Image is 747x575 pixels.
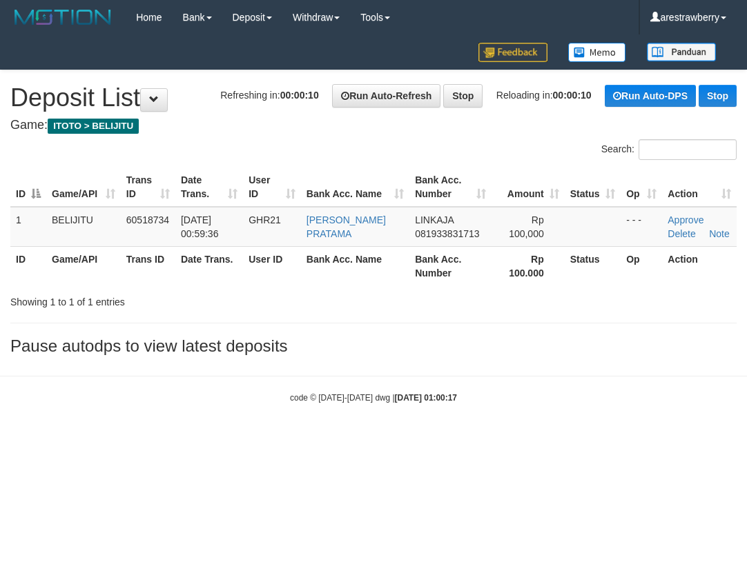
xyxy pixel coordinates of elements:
[10,207,46,247] td: 1
[605,85,696,107] a: Run Auto-DPS
[443,84,483,108] a: Stop
[46,168,121,207] th: Game/API: activate to sort column ascending
[509,214,544,239] span: Rp 100,000
[175,168,243,207] th: Date Trans.: activate to sort column ascending
[409,246,492,285] th: Bank Acc. Number
[621,207,662,247] td: - - -
[662,168,737,207] th: Action: activate to sort column ascending
[307,214,386,239] a: [PERSON_NAME] PRATAMA
[48,119,139,134] span: ITOTO > BELIJITU
[10,7,115,28] img: MOTION_logo.png
[492,168,564,207] th: Amount: activate to sort column ascending
[301,246,409,285] th: Bank Acc. Name
[668,214,704,225] a: Approve
[647,43,716,61] img: panduan.png
[621,168,662,207] th: Op: activate to sort column ascending
[10,246,46,285] th: ID
[639,139,737,160] input: Search:
[699,85,737,107] a: Stop
[10,290,301,309] div: Showing 1 to 1 of 1 entries
[568,43,626,62] img: Button%20Memo.svg
[496,90,592,101] span: Reloading in:
[601,139,737,160] label: Search:
[409,168,492,207] th: Bank Acc. Number: activate to sort column ascending
[709,228,730,239] a: Note
[175,246,243,285] th: Date Trans.
[243,168,301,207] th: User ID: activate to sort column ascending
[332,84,440,108] a: Run Auto-Refresh
[478,43,547,62] img: Feedback.jpg
[553,90,592,101] strong: 00:00:10
[565,168,621,207] th: Status: activate to sort column ascending
[621,246,662,285] th: Op
[290,393,457,403] small: code © [DATE]-[DATE] dwg |
[46,246,121,285] th: Game/API
[46,207,121,247] td: BELIJITU
[121,168,175,207] th: Trans ID: activate to sort column ascending
[220,90,318,101] span: Refreshing in:
[492,246,564,285] th: Rp 100.000
[668,228,695,239] a: Delete
[10,84,737,112] h1: Deposit List
[249,214,281,225] span: GHR21
[126,214,169,225] span: 60518734
[415,228,479,239] span: Copy 081933831713 to clipboard
[565,246,621,285] th: Status
[301,168,409,207] th: Bank Acc. Name: activate to sort column ascending
[121,246,175,285] th: Trans ID
[395,393,457,403] strong: [DATE] 01:00:17
[10,119,737,132] h4: Game:
[243,246,301,285] th: User ID
[415,214,454,225] span: LINKAJA
[181,214,219,239] span: [DATE] 00:59:36
[280,90,319,101] strong: 00:00:10
[10,168,46,207] th: ID: activate to sort column descending
[662,246,737,285] th: Action
[10,337,737,355] h3: Pause autodps to view latest deposits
